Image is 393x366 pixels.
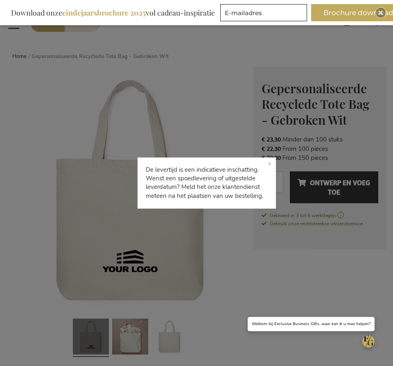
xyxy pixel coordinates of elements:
[220,4,309,24] form: marketing offers and promotions
[220,4,307,21] input: E-mailadres
[138,157,276,209] p: De levertijd is een indicatieve inschatting. Wenst een spoedlevering of uitgestelde leverdatum? M...
[7,4,219,21] div: Download onze vol cadeau-inspiratie
[378,10,383,15] img: Close
[62,8,146,18] b: eindejaarsbrochure 2025
[376,8,386,18] div: Close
